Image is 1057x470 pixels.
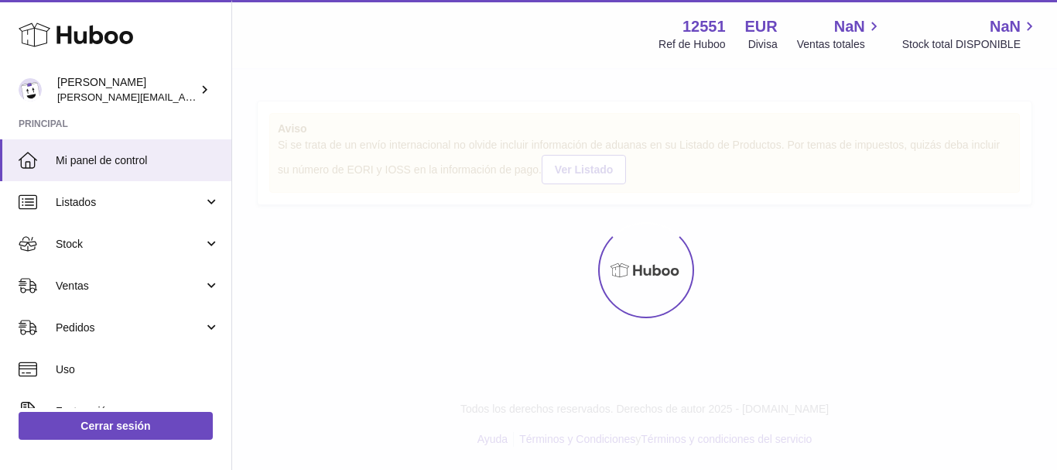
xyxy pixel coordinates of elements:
[19,78,42,101] img: gerardo.montoiro@cleverenterprise.es
[57,91,393,103] span: [PERSON_NAME][EMAIL_ADDRESS][PERSON_NAME][DOMAIN_NAME]
[56,321,204,335] span: Pedidos
[902,16,1038,52] a: NaN Stock total DISPONIBLE
[56,362,220,377] span: Uso
[56,153,220,168] span: Mi panel de control
[682,16,726,37] strong: 12551
[990,16,1021,37] span: NaN
[748,37,778,52] div: Divisa
[834,16,865,37] span: NaN
[56,237,204,252] span: Stock
[56,195,204,210] span: Listados
[57,75,197,105] div: [PERSON_NAME]
[797,37,883,52] span: Ventas totales
[56,279,204,293] span: Ventas
[797,16,883,52] a: NaN Ventas totales
[19,412,213,440] a: Cerrar sesión
[902,37,1038,52] span: Stock total DISPONIBLE
[745,16,778,37] strong: EUR
[658,37,725,52] div: Ref de Huboo
[56,404,204,419] span: Facturación y pagos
